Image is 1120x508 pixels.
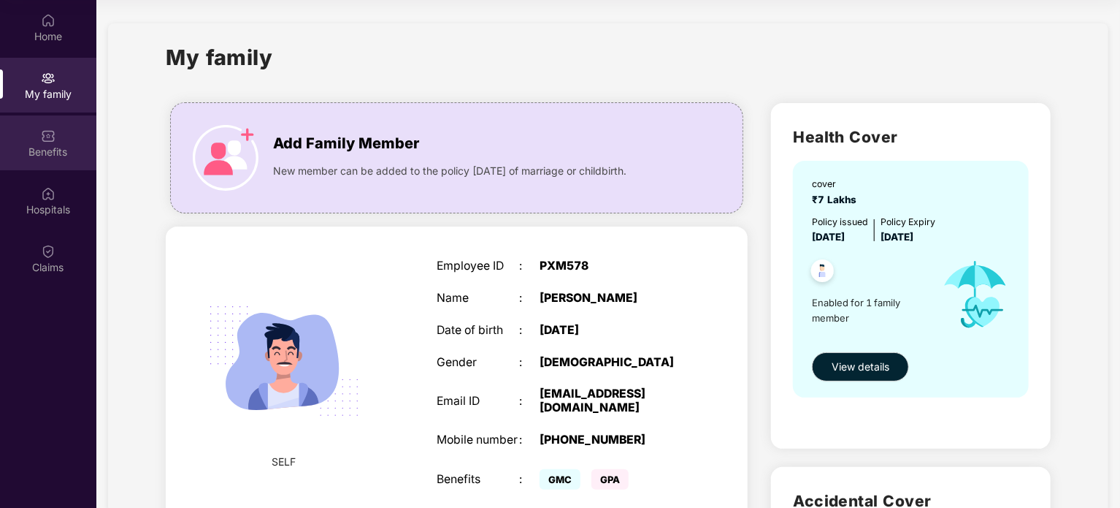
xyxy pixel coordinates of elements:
h2: Health Cover [793,125,1029,149]
div: : [519,292,540,306]
div: Gender [437,356,519,370]
span: View details [832,359,889,375]
span: Add Family Member [273,132,419,155]
div: [EMAIL_ADDRESS][DOMAIN_NAME] [540,387,684,415]
div: Benefits [437,473,519,487]
img: icon [193,125,258,191]
div: : [519,433,540,447]
span: Enabled for 1 family member [812,295,929,325]
h1: My family [166,41,273,74]
img: icon [929,245,1021,344]
div: [PERSON_NAME] [540,292,684,306]
span: GPA [591,469,629,490]
img: svg+xml;base64,PHN2ZyB3aWR0aD0iMjAiIGhlaWdodD0iMjAiIHZpZXdCb3g9IjAgMCAyMCAyMCIgZmlsbD0ibm9uZSIgeG... [41,71,55,86]
button: View details [812,352,909,382]
div: : [519,356,540,370]
div: [DATE] [540,324,684,338]
div: : [519,473,540,487]
img: svg+xml;base64,PHN2ZyBpZD0iQ2xhaW0iIHhtbG5zPSJodHRwOi8vd3d3LnczLm9yZy8yMDAwL3N2ZyIgd2lkdGg9IjIwIi... [41,244,55,259]
img: svg+xml;base64,PHN2ZyBpZD0iQmVuZWZpdHMiIHhtbG5zPSJodHRwOi8vd3d3LnczLm9yZy8yMDAwL3N2ZyIgd2lkdGg9Ij... [41,129,55,143]
span: New member can be added to the policy [DATE] of marriage or childbirth. [273,163,626,179]
img: svg+xml;base64,PHN2ZyBpZD0iSG9zcGl0YWxzIiB4bWxucz0iaHR0cDovL3d3dy53My5vcmcvMjAwMC9zdmciIHdpZHRoPS... [41,186,55,201]
span: GMC [540,469,580,490]
div: : [519,395,540,409]
div: : [519,324,540,338]
img: svg+xml;base64,PHN2ZyB4bWxucz0iaHR0cDovL3d3dy53My5vcmcvMjAwMC9zdmciIHdpZHRoPSIyMjQiIGhlaWdodD0iMT... [191,268,377,454]
div: Employee ID [437,259,519,273]
div: : [519,259,540,273]
div: Email ID [437,395,519,409]
div: PXM578 [540,259,684,273]
div: Policy issued [812,215,868,229]
img: svg+xml;base64,PHN2ZyBpZD0iSG9tZSIgeG1sbnM9Imh0dHA6Ly93d3cudzMub3JnLzIwMDAvc3ZnIiB3aWR0aD0iMjAiIG... [41,13,55,28]
div: Date of birth [437,324,519,338]
span: SELF [272,454,296,470]
div: Name [437,292,519,306]
span: ₹7 Lakhs [812,194,862,205]
div: [DEMOGRAPHIC_DATA] [540,356,684,370]
div: Mobile number [437,433,519,447]
div: cover [812,177,862,191]
span: [DATE] [881,231,913,243]
span: [DATE] [812,231,845,243]
div: Policy Expiry [881,215,935,229]
img: svg+xml;base64,PHN2ZyB4bWxucz0iaHR0cDovL3d3dy53My5vcmcvMjAwMC9zdmciIHdpZHRoPSI0OC45NDMiIGhlaWdodD... [805,255,840,291]
div: [PHONE_NUMBER] [540,433,684,447]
